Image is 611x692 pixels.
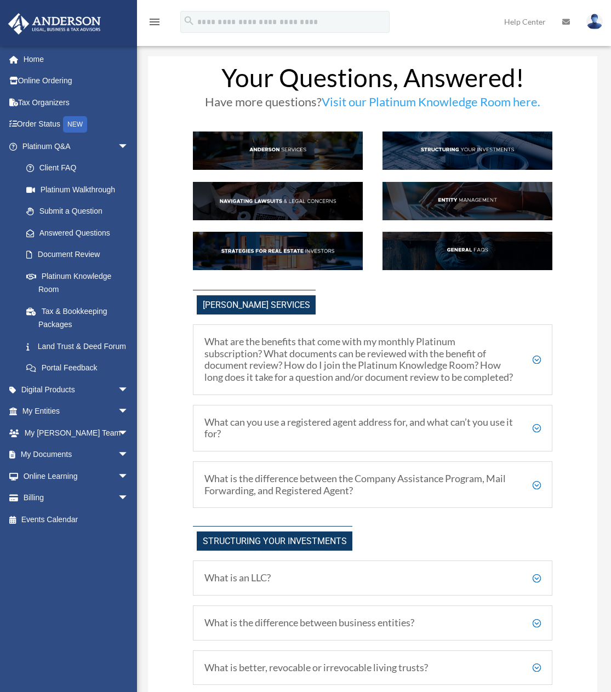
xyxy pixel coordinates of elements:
[8,48,145,70] a: Home
[204,416,541,440] h5: What can you use a registered agent address for, and what can’t you use it for?
[8,70,145,92] a: Online Ordering
[118,465,140,488] span: arrow_drop_down
[15,179,145,201] a: Platinum Walkthrough
[197,531,352,551] span: Structuring Your investments
[8,465,145,487] a: Online Learningarrow_drop_down
[382,232,552,270] img: GenFAQ_hdr
[15,357,145,379] a: Portal Feedback
[193,131,363,170] img: AndServ_hdr
[193,232,363,270] img: StratsRE_hdr
[118,135,140,158] span: arrow_drop_down
[118,444,140,466] span: arrow_drop_down
[15,300,145,335] a: Tax & Bookkeeping Packages
[193,65,552,96] h1: Your Questions, Answered!
[15,265,145,300] a: Platinum Knowledge Room
[148,15,161,28] i: menu
[118,487,140,510] span: arrow_drop_down
[63,116,87,133] div: NEW
[322,94,540,115] a: Visit our Platinum Knowledge Room here.
[148,19,161,28] a: menu
[8,91,145,113] a: Tax Organizers
[204,473,541,496] h5: What is the difference between the Company Assistance Program, Mail Forwarding, and Registered Ag...
[193,182,363,220] img: NavLaw_hdr
[118,422,140,444] span: arrow_drop_down
[8,379,145,401] a: Digital Productsarrow_drop_down
[15,157,140,179] a: Client FAQ
[15,201,145,222] a: Submit a Question
[204,572,541,584] h5: What is an LLC?
[118,401,140,423] span: arrow_drop_down
[15,222,145,244] a: Answered Questions
[204,336,541,383] h5: What are the benefits that come with my monthly Platinum subscription? What documents can be revi...
[8,113,145,136] a: Order StatusNEW
[8,508,145,530] a: Events Calendar
[183,15,195,27] i: search
[193,96,552,113] h3: Have more questions?
[8,401,145,422] a: My Entitiesarrow_drop_down
[382,131,552,170] img: StructInv_hdr
[8,444,145,466] a: My Documentsarrow_drop_down
[586,14,603,30] img: User Pic
[15,335,145,357] a: Land Trust & Deed Forum
[382,182,552,220] img: EntManag_hdr
[204,662,541,674] h5: What is better, revocable or irrevocable living trusts?
[8,487,145,509] a: Billingarrow_drop_down
[118,379,140,401] span: arrow_drop_down
[15,244,145,266] a: Document Review
[8,422,145,444] a: My [PERSON_NAME] Teamarrow_drop_down
[204,617,541,629] h5: What is the difference between business entities?
[8,135,145,157] a: Platinum Q&Aarrow_drop_down
[197,295,316,314] span: [PERSON_NAME] Services
[5,13,104,35] img: Anderson Advisors Platinum Portal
